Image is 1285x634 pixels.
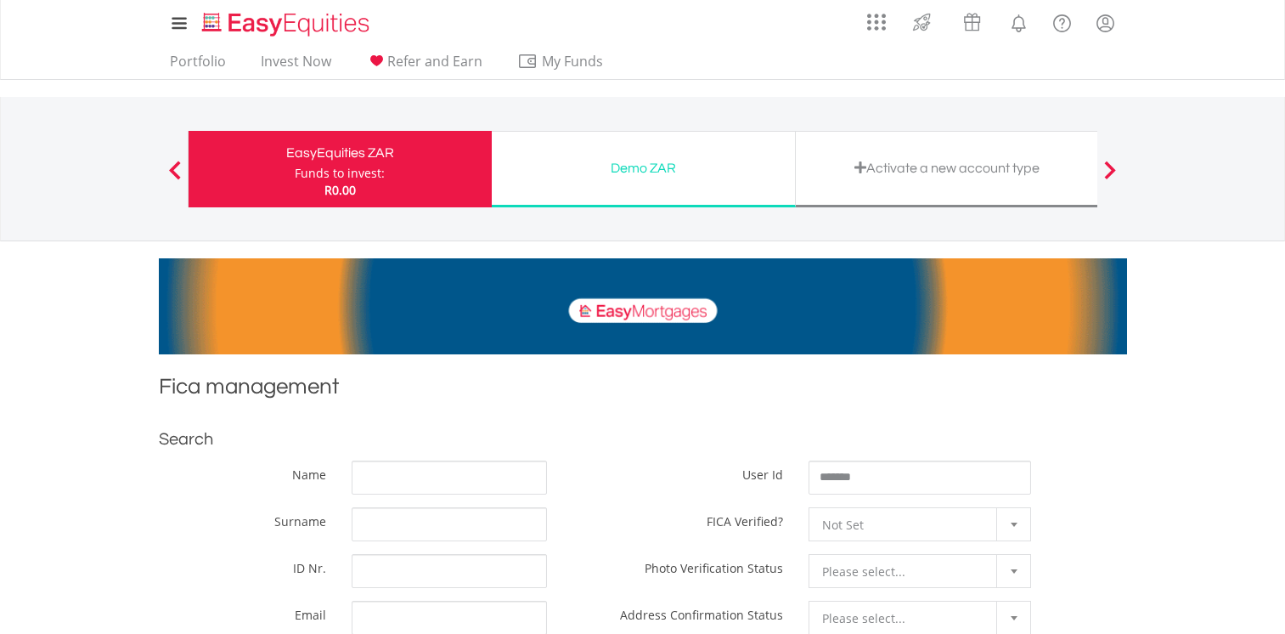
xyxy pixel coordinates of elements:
a: Invest Now [254,53,338,79]
a: AppsGrid [856,4,897,31]
img: grid-menu-icon.svg [867,13,886,31]
span: Not Set [822,508,993,542]
div: Funds to invest: [295,165,385,182]
a: Refer and Earn [359,53,489,79]
span: My Funds [517,50,628,72]
label: Name [292,461,326,483]
label: ID Nr. [293,554,326,576]
a: Vouchers [947,4,997,36]
div: Demo ZAR [502,156,785,180]
img: thrive-v2.svg [908,8,936,36]
a: FAQ's and Support [1040,4,1084,38]
div: EasyEquities ZAR [199,141,482,165]
h2: Search [159,427,1127,452]
label: User Id [742,461,783,483]
span: Refer and Earn [387,52,482,71]
a: Home page [195,4,376,38]
label: Photo Verification Status [645,554,783,576]
span: R0.00 [324,182,356,198]
a: Notifications [997,4,1040,38]
img: EasyMortage Promotion Banner [159,258,1127,354]
h1: Fica management [159,371,1127,410]
img: vouchers-v2.svg [958,8,986,36]
div: Activate a new account type [806,156,1089,180]
label: Email [295,601,326,623]
span: Please select... [822,555,993,589]
img: EasyEquities_Logo.png [199,10,376,38]
label: Address Confirmation Status [620,601,783,623]
label: FICA Verified? [707,507,783,529]
label: Surname [274,507,326,529]
a: My Profile [1084,4,1127,42]
a: Portfolio [163,53,233,79]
